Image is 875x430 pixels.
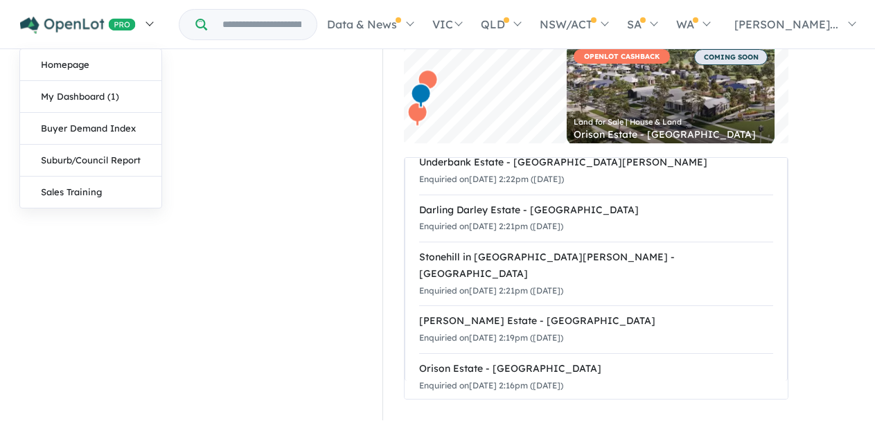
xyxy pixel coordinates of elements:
[410,83,431,109] div: Map marker
[417,69,438,95] div: Map marker
[20,49,161,81] a: Homepage
[694,49,768,65] span: COMING SOON
[419,361,773,377] div: Orison Estate - [GEOGRAPHIC_DATA]
[419,174,564,184] small: Enquiried on [DATE] 2:22pm ([DATE])
[419,353,773,402] a: Orison Estate - [GEOGRAPHIC_DATA]Enquiried on[DATE] 2:16pm ([DATE])
[574,129,768,139] div: Orison Estate - [GEOGRAPHIC_DATA]
[419,380,563,391] small: Enquiried on [DATE] 2:16pm ([DATE])
[419,221,563,231] small: Enquiried on [DATE] 2:21pm ([DATE])
[20,145,161,177] a: Suburb/Council Report
[419,242,773,306] a: Stonehill in [GEOGRAPHIC_DATA][PERSON_NAME] - [GEOGRAPHIC_DATA]Enquiried on[DATE] 2:21pm ([DATE])
[419,154,773,171] div: Underbank Estate - [GEOGRAPHIC_DATA][PERSON_NAME]
[574,49,670,64] span: OPENLOT CASHBACK
[419,195,773,243] a: Darling Darley Estate - [GEOGRAPHIC_DATA]Enquiried on[DATE] 2:21pm ([DATE])
[574,118,768,126] div: Land for Sale | House & Land
[419,249,773,283] div: Stonehill in [GEOGRAPHIC_DATA][PERSON_NAME] - [GEOGRAPHIC_DATA]
[20,113,161,145] a: Buyer Demand Index
[210,10,314,39] input: Try estate name, suburb, builder or developer
[20,81,161,113] a: My Dashboard (1)
[734,17,838,31] span: [PERSON_NAME]...
[419,202,773,219] div: Darling Darley Estate - [GEOGRAPHIC_DATA]
[20,177,161,208] a: Sales Training
[407,102,427,127] div: Map marker
[419,147,773,195] a: Underbank Estate - [GEOGRAPHIC_DATA][PERSON_NAME]Enquiried on[DATE] 2:22pm ([DATE])
[419,313,773,330] div: [PERSON_NAME] Estate - [GEOGRAPHIC_DATA]
[419,285,563,296] small: Enquiried on [DATE] 2:21pm ([DATE])
[567,42,775,146] a: OPENLOT CASHBACK COMING SOON Land for Sale | House & Land Orison Estate - [GEOGRAPHIC_DATA]
[20,17,136,34] img: Openlot PRO Logo White
[419,332,563,343] small: Enquiried on [DATE] 2:19pm ([DATE])
[419,305,773,354] a: [PERSON_NAME] Estate - [GEOGRAPHIC_DATA]Enquiried on[DATE] 2:19pm ([DATE])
